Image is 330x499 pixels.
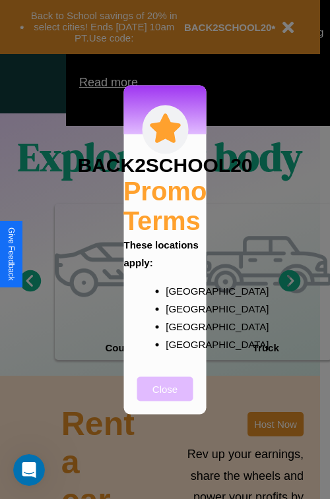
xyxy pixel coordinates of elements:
h3: BACK2SCHOOL20 [77,154,252,176]
p: [GEOGRAPHIC_DATA] [166,335,191,353]
iframe: Intercom live chat [13,454,45,486]
p: [GEOGRAPHIC_DATA] [166,299,191,317]
h2: Promo Terms [123,176,207,235]
div: Give Feedback [7,227,16,281]
button: Close [137,376,193,401]
b: These locations apply: [124,239,199,268]
p: [GEOGRAPHIC_DATA] [166,317,191,335]
p: [GEOGRAPHIC_DATA] [166,281,191,299]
